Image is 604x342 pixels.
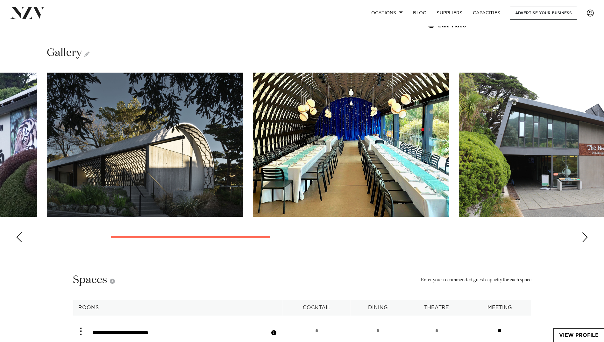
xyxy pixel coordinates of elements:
[10,7,45,18] img: nzv-logo.png
[351,300,405,316] th: dining
[253,73,449,217] swiper-slide: 3 / 8
[510,6,577,20] a: Advertise your business
[282,300,351,316] th: cocktail
[47,73,243,217] img: G9lvkp3c6GwH7iqeRuHp51e34BtMOtKxI1jS1nk1.png
[421,277,531,284] small: Enter your recommended guest capacity for each space
[253,73,449,217] img: gjbjwEkPvhXcCm7DQsDMv5PiJpcd7Km0QbeNackd.jpg
[468,300,531,316] th: meeting
[47,46,89,60] h2: Gallery
[73,300,282,316] th: Rooms
[408,6,431,20] a: BLOG
[405,300,468,316] th: theatre
[554,329,604,342] a: View Profile
[363,6,408,20] a: Locations
[47,73,243,217] swiper-slide: 2 / 8
[73,273,115,287] h2: Spaces
[431,6,467,20] a: SUPPLIERS
[468,6,506,20] a: Capacities
[428,23,531,29] a: Edit Video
